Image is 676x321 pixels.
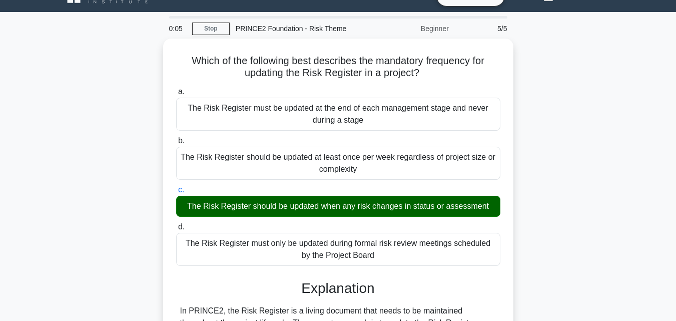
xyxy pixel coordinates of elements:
div: 5/5 [455,19,513,39]
div: 0:05 [163,19,192,39]
span: a. [178,87,185,96]
div: The Risk Register should be updated at least once per week regardless of project size or complexity [176,147,500,180]
span: c. [178,185,184,194]
span: b. [178,136,185,145]
div: The Risk Register must only be updated during formal risk review meetings scheduled by the Projec... [176,233,500,266]
div: PRINCE2 Foundation - Risk Theme [230,19,367,39]
div: The Risk Register should be updated when any risk changes in status or assessment [176,196,500,217]
h5: Which of the following best describes the mandatory frequency for updating the Risk Register in a... [175,55,501,80]
div: Beginner [367,19,455,39]
a: Stop [192,23,230,35]
h3: Explanation [182,280,494,297]
span: d. [178,222,185,231]
div: The Risk Register must be updated at the end of each management stage and never during a stage [176,98,500,131]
